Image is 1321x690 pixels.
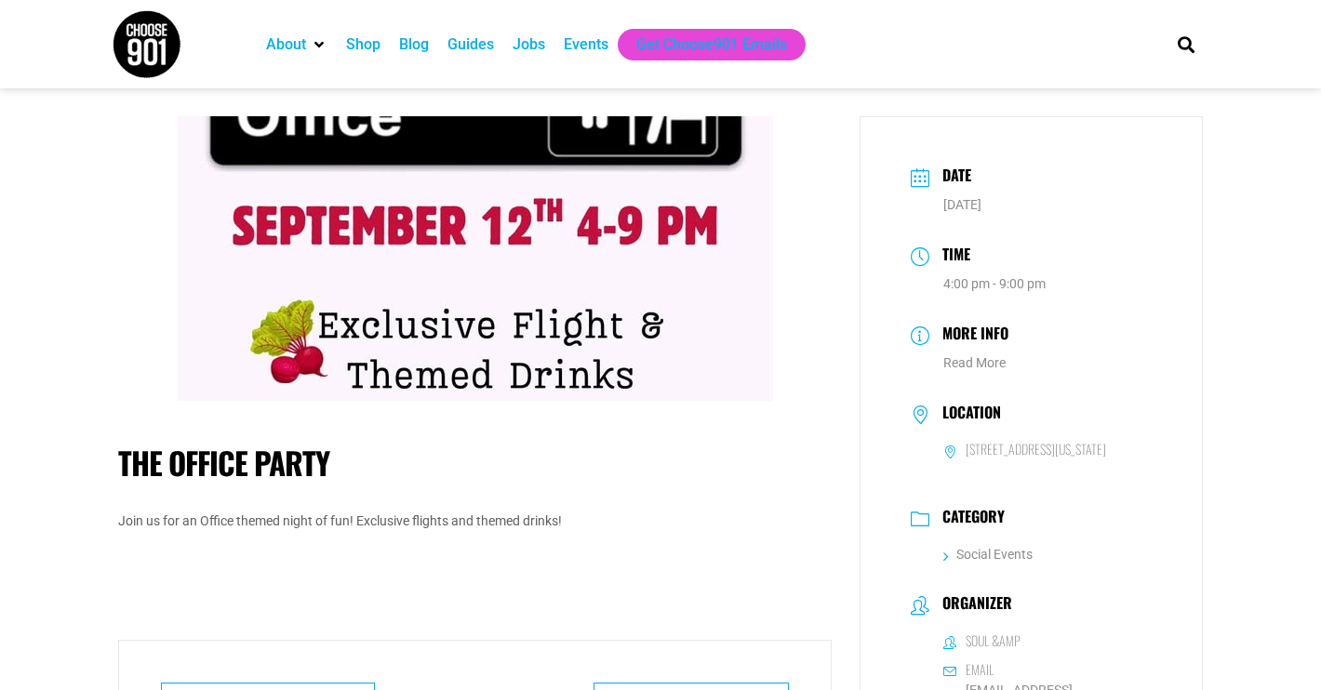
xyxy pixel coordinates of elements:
a: Read More [943,355,1006,370]
a: Social Events [943,547,1033,562]
a: Shop [346,33,380,56]
span: [DATE] [943,197,981,212]
h3: Time [933,243,970,270]
div: Search [1171,29,1202,60]
a: Get Choose901 Emails [636,33,787,56]
h1: The Office Party [118,445,832,482]
h3: Category [933,508,1005,530]
div: About [257,29,337,60]
h6: [STREET_ADDRESS][US_STATE] [966,441,1106,458]
h6: Soul &amp [966,632,1021,649]
h3: Organizer [933,594,1012,617]
a: About [266,33,306,56]
a: Guides [447,33,494,56]
a: Jobs [513,33,545,56]
h3: Date [933,164,971,191]
a: Events [564,33,608,56]
h6: Email [966,661,994,678]
h3: More Info [933,322,1008,349]
abbr: 4:00 pm - 9:00 pm [943,276,1046,291]
p: Join us for an Office themed night of fun! Exclusive flights and themed drinks! [118,510,832,533]
a: Blog [399,33,429,56]
h3: Location [933,404,1001,426]
nav: Main nav [257,29,1146,60]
